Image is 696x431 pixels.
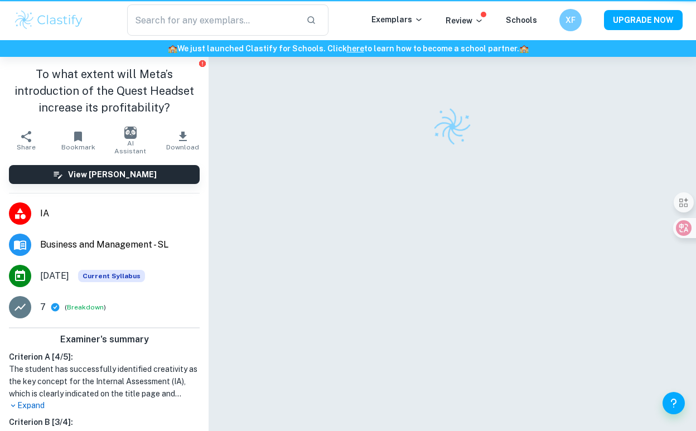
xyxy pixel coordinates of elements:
[127,4,297,36] input: Search for any exemplars...
[519,44,529,53] span: 🏫
[663,392,685,414] button: Help and Feedback
[604,10,683,30] button: UPGRADE NOW
[124,127,137,139] img: AI Assistant
[68,168,157,181] h6: View [PERSON_NAME]
[157,125,209,156] button: Download
[65,302,106,313] span: ( )
[52,125,105,156] button: Bookmark
[9,165,200,184] button: View [PERSON_NAME]
[9,416,200,428] h6: Criterion B [ 3 / 4 ]:
[429,104,475,149] img: Clastify logo
[78,270,145,282] div: This exemplar is based on the current syllabus. Feel free to refer to it for inspiration/ideas wh...
[371,13,423,26] p: Exemplars
[40,207,200,220] span: IA
[9,400,200,411] p: Expand
[104,125,157,156] button: AI Assistant
[166,143,199,151] span: Download
[2,42,694,55] h6: We just launched Clastify for Schools. Click to learn how to become a school partner.
[506,16,537,25] a: Schools
[198,59,206,67] button: Report issue
[40,269,69,283] span: [DATE]
[13,9,84,31] img: Clastify logo
[40,238,200,251] span: Business and Management - SL
[446,14,484,27] p: Review
[111,139,150,155] span: AI Assistant
[9,66,200,116] h1: To what extent will Meta’s introduction of the Quest Headset increase its profitability?
[4,333,204,346] h6: Examiner's summary
[347,44,364,53] a: here
[40,301,46,314] p: 7
[9,363,200,400] h1: The student has successfully identified creativity as the key concept for the Internal Assessment...
[559,9,582,31] button: XF
[17,143,36,151] span: Share
[9,351,200,363] h6: Criterion A [ 4 / 5 ]:
[168,44,177,53] span: 🏫
[61,143,95,151] span: Bookmark
[78,270,145,282] span: Current Syllabus
[564,14,577,26] h6: XF
[67,302,104,312] button: Breakdown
